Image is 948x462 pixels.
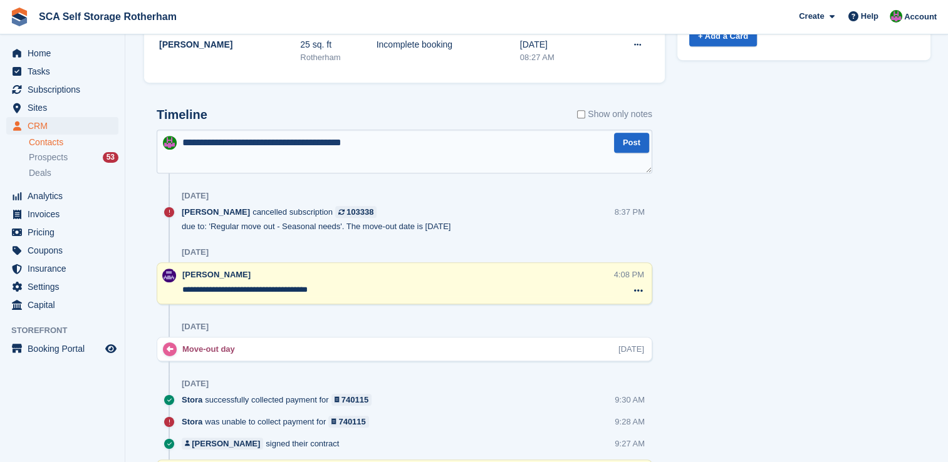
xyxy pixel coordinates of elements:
[520,38,603,51] div: [DATE]
[615,438,645,449] div: 9:27 AM
[103,341,118,356] a: Preview store
[29,151,118,164] a: Prospects 53
[28,44,103,62] span: Home
[28,260,103,277] span: Insurance
[689,26,757,46] a: + Add a Card
[6,117,118,135] a: menu
[335,206,377,218] a: 103338
[890,10,902,23] img: Sarah Race
[182,416,202,428] span: Stora
[341,394,368,406] div: 740115
[6,278,118,295] a: menu
[799,10,824,23] span: Create
[300,51,376,64] div: Rotherham
[6,296,118,314] a: menu
[6,205,118,223] a: menu
[29,167,118,180] a: Deals
[618,343,644,355] div: [DATE]
[6,99,118,116] a: menu
[163,136,177,150] img: Sarah Race
[28,278,103,295] span: Settings
[6,340,118,357] a: menu
[6,223,118,241] a: menu
[577,108,585,121] input: Show only notes
[182,343,241,355] div: Move-out day
[182,394,378,406] div: successfully collected payment for
[6,63,118,80] a: menu
[614,133,649,153] button: Post
[28,242,103,259] span: Coupons
[6,81,118,98] a: menu
[182,416,375,428] div: was unable to collect payment for
[192,438,260,449] div: [PERSON_NAME]
[182,206,615,232] div: cancelled subscription due to: 'Regular move out - Seasonal needs'. The move-out date is [DATE]
[28,81,103,98] span: Subscriptions
[520,51,603,64] div: 08:27 AM
[11,324,125,337] span: Storefront
[615,394,645,406] div: 9:30 AM
[182,206,250,218] span: [PERSON_NAME]
[182,247,209,257] div: [DATE]
[28,187,103,205] span: Analytics
[28,296,103,314] span: Capital
[28,205,103,223] span: Invoices
[328,416,369,428] a: 740115
[377,38,520,51] div: Incomplete booking
[182,394,202,406] span: Stora
[103,152,118,163] div: 53
[331,394,372,406] a: 740115
[300,38,376,51] div: 25 sq. ft
[6,260,118,277] a: menu
[28,117,103,135] span: CRM
[346,206,373,218] div: 103338
[6,242,118,259] a: menu
[10,8,29,26] img: stora-icon-8386f47178a22dfd0bd8f6a31ec36ba5ce8667c1dd55bd0f319d3a0aa187defe.svg
[615,416,645,428] div: 9:28 AM
[338,416,365,428] div: 740115
[6,187,118,205] a: menu
[182,270,251,279] span: [PERSON_NAME]
[34,6,182,27] a: SCA Self Storage Rotherham
[28,63,103,80] span: Tasks
[182,322,209,332] div: [DATE]
[615,206,645,218] div: 8:37 PM
[861,10,878,23] span: Help
[577,108,652,121] label: Show only notes
[162,269,176,282] img: Kelly Neesham
[182,191,209,201] div: [DATE]
[28,223,103,241] span: Pricing
[28,99,103,116] span: Sites
[28,340,103,357] span: Booking Portal
[157,108,207,122] h2: Timeline
[614,269,644,280] div: 4:08 PM
[29,151,68,163] span: Prospects
[182,379,209,389] div: [DATE]
[182,438,263,449] a: [PERSON_NAME]
[29,167,51,179] span: Deals
[904,11,937,23] span: Account
[182,438,345,449] div: signed their contract
[29,136,118,148] a: Contacts
[6,44,118,62] a: menu
[159,38,300,51] div: [PERSON_NAME]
